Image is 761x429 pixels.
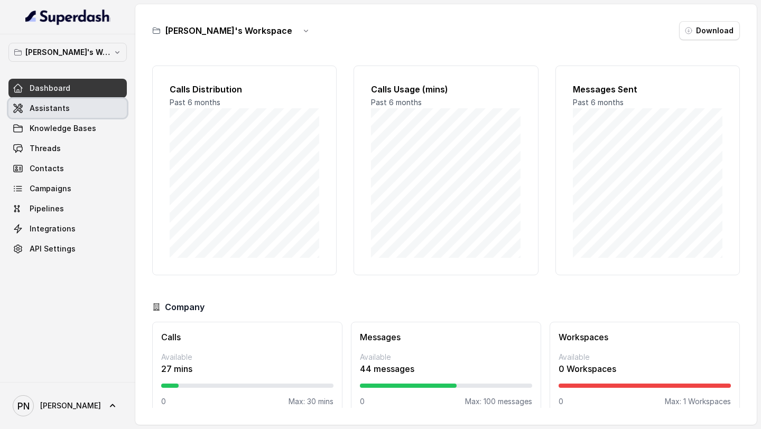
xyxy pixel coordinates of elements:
[8,179,127,198] a: Campaigns
[8,99,127,118] a: Assistants
[161,362,333,375] p: 27 mins
[170,83,319,96] h2: Calls Distribution
[679,21,740,40] button: Download
[8,239,127,258] a: API Settings
[559,331,731,343] h3: Workspaces
[165,301,205,313] h3: Company
[8,159,127,178] a: Contacts
[165,24,292,37] h3: [PERSON_NAME]'s Workspace
[40,400,101,411] span: [PERSON_NAME]
[30,143,61,154] span: Threads
[8,199,127,218] a: Pipelines
[8,43,127,62] button: [PERSON_NAME]'s Workspace
[25,8,110,25] img: light.svg
[161,331,333,343] h3: Calls
[25,46,110,59] p: [PERSON_NAME]'s Workspace
[573,83,722,96] h2: Messages Sent
[665,396,731,407] p: Max: 1 Workspaces
[30,203,64,214] span: Pipelines
[30,223,76,234] span: Integrations
[465,396,532,407] p: Max: 100 messages
[559,396,563,407] p: 0
[8,219,127,238] a: Integrations
[573,98,624,107] span: Past 6 months
[559,352,731,362] p: Available
[360,352,532,362] p: Available
[360,362,532,375] p: 44 messages
[371,98,422,107] span: Past 6 months
[559,362,731,375] p: 0 Workspaces
[170,98,220,107] span: Past 6 months
[30,83,70,94] span: Dashboard
[161,396,166,407] p: 0
[289,396,333,407] p: Max: 30 mins
[8,139,127,158] a: Threads
[161,352,333,362] p: Available
[30,244,76,254] span: API Settings
[30,183,71,194] span: Campaigns
[360,331,532,343] h3: Messages
[360,396,365,407] p: 0
[8,119,127,138] a: Knowledge Bases
[30,103,70,114] span: Assistants
[8,79,127,98] a: Dashboard
[30,163,64,174] span: Contacts
[8,391,127,421] a: [PERSON_NAME]
[17,400,30,412] text: PN
[30,123,96,134] span: Knowledge Bases
[371,83,521,96] h2: Calls Usage (mins)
